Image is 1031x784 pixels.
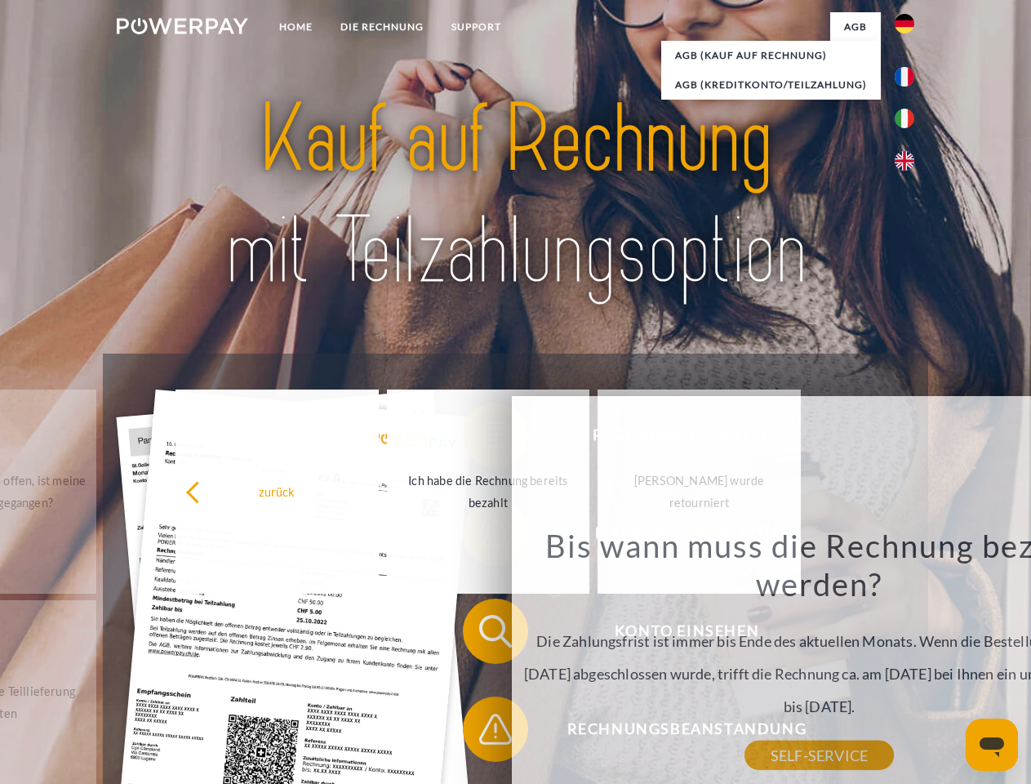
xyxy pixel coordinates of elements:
[117,18,248,34] img: logo-powerpay-white.svg
[327,12,438,42] a: DIE RECHNUNG
[744,741,894,770] a: SELF-SERVICE
[438,12,515,42] a: SUPPORT
[661,41,881,70] a: AGB (Kauf auf Rechnung)
[185,480,369,502] div: zurück
[966,719,1018,771] iframe: Schaltfläche zum Öffnen des Messaging-Fensters
[463,697,887,762] button: Rechnungsbeanstandung
[895,14,914,33] img: de
[895,109,914,128] img: it
[156,78,875,313] img: title-powerpay_de.svg
[265,12,327,42] a: Home
[475,611,516,652] img: qb_search.svg
[830,12,881,42] a: agb
[661,70,881,100] a: AGB (Kreditkonto/Teilzahlung)
[397,470,580,514] div: Ich habe die Rechnung bereits bezahlt
[475,709,516,750] img: qb_warning.svg
[463,599,887,664] button: Konto einsehen
[895,67,914,87] img: fr
[895,151,914,171] img: en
